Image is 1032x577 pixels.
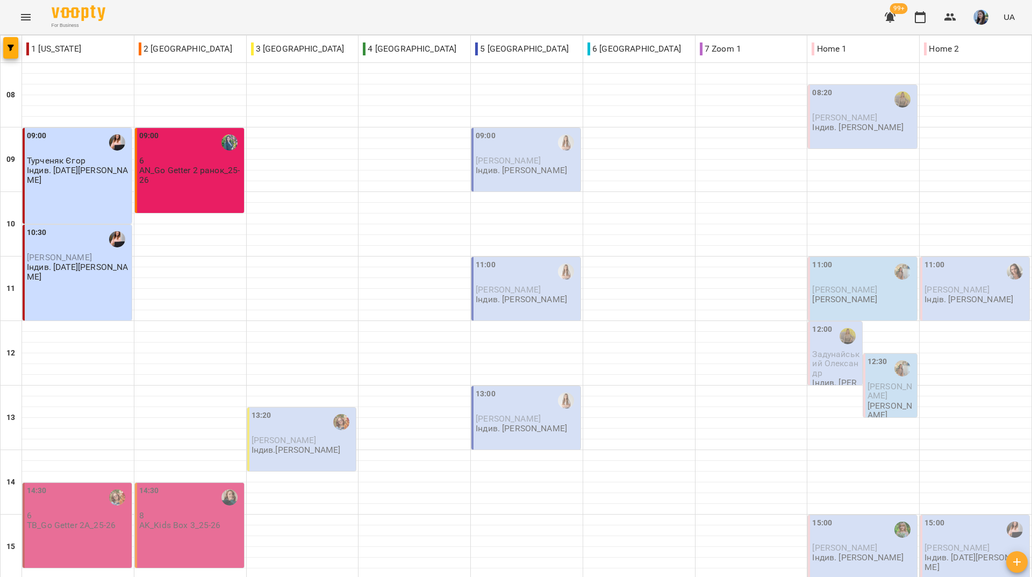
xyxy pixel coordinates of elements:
img: Шевчук Аліна Олегівна [894,360,911,376]
img: Божко Тетяна Олексіївна [333,414,349,430]
img: Божко Тетяна Олексіївна [109,489,125,505]
span: [PERSON_NAME] [476,155,541,166]
span: [PERSON_NAME] [27,252,92,262]
p: Індив.[PERSON_NAME] [252,445,341,454]
p: AK_Kids Box 3_25-26 [139,521,221,530]
p: 3 [GEOGRAPHIC_DATA] [251,42,345,55]
p: 4 [GEOGRAPHIC_DATA] [363,42,456,55]
img: Коляда Юлія Алішерівна [1007,522,1023,538]
p: Індив. [PERSON_NAME] [476,295,567,304]
p: Home 1 [812,42,847,55]
span: [PERSON_NAME] [476,284,541,295]
label: 14:30 [139,485,159,497]
span: 99+ [890,3,908,14]
span: [PERSON_NAME] [868,381,912,401]
label: 11:00 [812,259,832,271]
p: Індив. [DATE][PERSON_NAME] [27,166,130,184]
h6: 14 [6,476,15,488]
span: [PERSON_NAME] [812,284,877,295]
span: [PERSON_NAME] [924,543,990,553]
p: 7 Zoom 1 [700,42,741,55]
p: 2 [GEOGRAPHIC_DATA] [139,42,232,55]
label: 13:00 [476,388,496,400]
label: 12:00 [812,324,832,336]
p: AN_Go Getter 2 ранок_25-26 [139,166,242,184]
p: 6 [27,511,130,520]
h6: 11 [6,283,15,295]
img: Бринько Анастасія Сергіївна [894,91,911,108]
img: Шевчук Аліна Олегівна [894,263,911,280]
h6: 15 [6,541,15,553]
h6: 09 [6,154,15,166]
span: For Business [52,22,105,29]
label: 08:20 [812,87,832,99]
p: Індив. [PERSON_NAME] [812,553,904,562]
label: 11:00 [924,259,944,271]
img: Voopty Logo [52,5,105,21]
span: [PERSON_NAME] [812,112,877,123]
p: Індів. [PERSON_NAME] [924,295,1013,304]
h6: 08 [6,89,15,101]
p: TB_Go Getter 2A_25-26 [27,521,116,530]
img: b6e1badff8a581c3b3d1def27785cccf.jpg [973,10,988,25]
p: 1 [US_STATE] [26,42,81,55]
img: Дворова Ксенія Василівна [894,522,911,538]
h6: 10 [6,218,15,230]
button: UA [999,7,1019,27]
img: Михно Віта Олександрівна [558,263,574,280]
h6: 12 [6,347,15,359]
p: Індив. [PERSON_NAME] [812,378,859,397]
p: 5 [GEOGRAPHIC_DATA] [475,42,569,55]
p: Індив. [DATE][PERSON_NAME] [924,553,1027,572]
span: [PERSON_NAME] [812,543,877,553]
p: 6 [GEOGRAPHIC_DATA] [587,42,681,55]
p: [PERSON_NAME] [812,295,877,304]
img: Бринько Анастасія Сергіївна [840,328,856,344]
label: 14:30 [27,485,47,497]
span: [PERSON_NAME] [252,435,317,445]
span: Турченяк Єгор [27,155,85,166]
img: Коломієць Анастасія Володимирівна [221,489,238,505]
img: Михно Віта Олександрівна [558,134,574,151]
label: 11:00 [476,259,496,271]
label: 12:30 [868,356,887,368]
img: Нетеса Альона Станіславівна [221,134,238,151]
button: Створити урок [1006,551,1028,573]
p: Home 2 [924,42,959,55]
label: 09:00 [476,130,496,142]
label: 15:00 [812,517,832,529]
label: 10:30 [27,227,47,239]
label: 09:00 [139,130,159,142]
label: 13:20 [252,410,271,422]
span: [PERSON_NAME] [924,284,990,295]
label: 09:00 [27,130,47,142]
img: Михно Віта Олександрівна [558,393,574,409]
p: [PERSON_NAME] [868,401,915,420]
p: Індив. [PERSON_NAME] [476,166,567,175]
p: 6 [139,156,242,165]
img: Коляда Юлія Алішерівна [109,134,125,151]
p: Індив. [PERSON_NAME] [476,424,567,433]
img: Коляда Юлія Алішерівна [109,231,125,247]
p: Індив. [PERSON_NAME] [812,123,904,132]
button: Menu [13,4,39,30]
span: UA [1004,11,1015,23]
p: 8 [139,511,242,520]
img: Пасєка Катерина Василівна [1007,263,1023,280]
